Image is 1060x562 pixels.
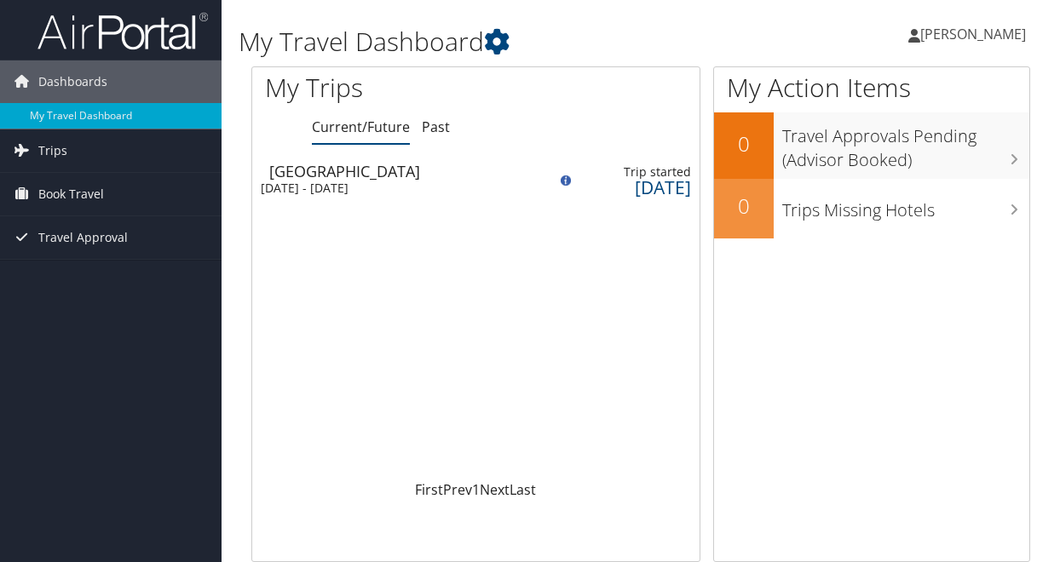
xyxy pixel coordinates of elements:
span: Trips [38,129,67,172]
a: Past [422,118,450,136]
a: 0Trips Missing Hotels [714,179,1029,238]
div: [GEOGRAPHIC_DATA] [269,163,530,179]
h2: 0 [714,129,774,158]
span: Dashboards [38,60,107,103]
div: Trip started [588,164,691,180]
a: 1 [472,480,480,499]
img: airportal-logo.png [37,11,208,51]
h1: My Action Items [714,70,1029,106]
h3: Trips Missing Hotels [782,190,1029,222]
img: alert-flat-solid-info.png [561,175,571,186]
a: Last [510,480,536,499]
h3: Travel Approvals Pending (Advisor Booked) [782,116,1029,172]
a: First [415,480,443,499]
a: Prev [443,480,472,499]
div: [DATE] [588,180,691,195]
span: Book Travel [38,173,104,215]
a: [PERSON_NAME] [908,9,1043,60]
a: Next [480,480,510,499]
a: 0Travel Approvals Pending (Advisor Booked) [714,112,1029,178]
span: [PERSON_NAME] [920,25,1026,43]
h1: My Trips [265,70,500,106]
span: Travel Approval [38,216,128,259]
div: [DATE] - [DATE] [261,181,521,196]
h1: My Travel Dashboard [239,24,775,60]
a: Current/Future [312,118,410,136]
h2: 0 [714,192,774,221]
